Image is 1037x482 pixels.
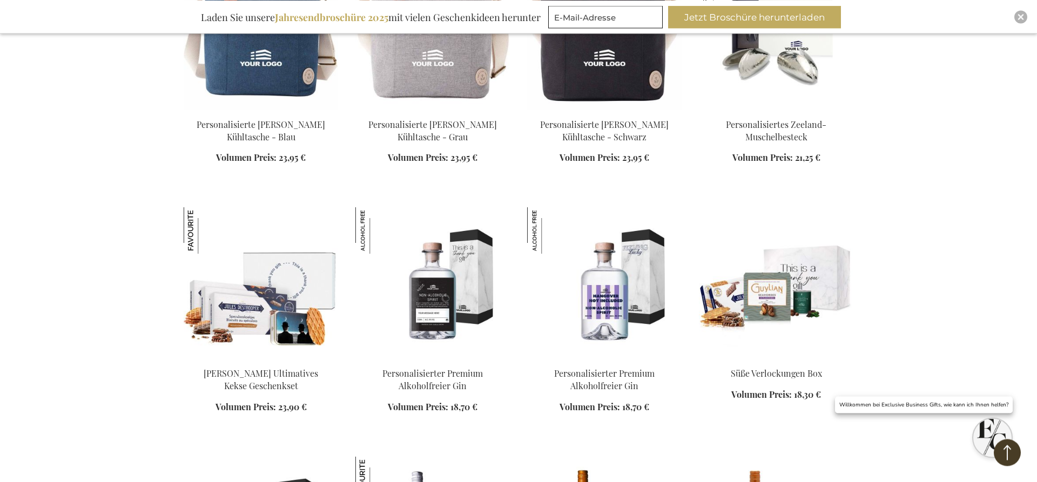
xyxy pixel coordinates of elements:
[450,152,477,163] span: 23,95 €
[355,354,510,364] a: Personalised Premium Non-Alcoholic Gin Personalisierter Premium Alkoholfreier Gin
[731,389,792,400] span: Volumen Preis:
[382,368,483,391] a: Personalisierter Premium Alkoholfreier Gin
[732,152,820,164] a: Volumen Preis: 21,25 €
[527,207,574,254] img: Personalisierter Premium Alkoholfreier Gin
[699,354,853,364] a: Sweet Temptations Box
[388,152,477,164] a: Volumen Preis: 23,95 €
[216,401,307,413] a: Volumen Preis: 23,90 €
[548,5,663,28] input: E-Mail-Adresse
[527,207,682,358] img: Personalised Premium Non-Alcoholic Spirit
[388,401,477,413] a: Volumen Preis: 18,70 €
[560,152,620,163] span: Volumen Preis:
[527,105,682,116] a: Personalised Sortino Cooler Bag - Black
[197,119,325,142] a: Personalisierte [PERSON_NAME] Kühltasche - Blau
[668,5,841,28] button: Jetzt Broschüre herunterladen
[355,207,510,358] img: Personalised Premium Non-Alcoholic Gin
[216,401,276,412] span: Volumen Preis:
[731,389,821,401] a: Volumen Preis: 18,30 €
[204,368,318,391] a: [PERSON_NAME] Ultimatives Kekse Geschenkset
[527,354,682,364] a: Personalised Premium Non-Alcoholic Spirit Personalisierter Premium Alkoholfreier Gin
[731,368,822,379] a: Süße Verlockungen Box
[622,152,649,163] span: 23,95 €
[540,119,669,142] a: Personalisierte [PERSON_NAME] Kühltasche - Schwarz
[368,119,497,142] a: Personalisierte [PERSON_NAME] Kühltasche - Grau
[794,389,821,400] span: 18,30 €
[216,152,277,163] span: Volumen Preis:
[388,401,448,412] span: Volumen Preis:
[278,401,307,412] span: 23,90 €
[795,152,820,163] span: 21,25 €
[388,152,448,163] span: Volumen Preis:
[196,5,546,28] div: Laden Sie unsere mit vielen Geschenkideen herunter
[184,207,230,254] img: Jules Destrooper Ultimatives Kekse Geschenkset
[560,401,649,413] a: Volumen Preis: 18,70 €
[355,207,402,254] img: Personalisierter Premium Alkoholfreier Gin
[355,105,510,116] a: Personalised Sortino Cooler Bag - Grey
[548,5,666,31] form: marketing offers and promotions
[699,105,853,116] a: Personalised Zeeland Mussel Cutlery Personalisiertes Zeeland-Muschelbesteck
[184,105,338,116] a: Personalised Sortino Cooler Bag - Blue
[279,152,306,163] span: 23,95 €
[732,152,793,163] span: Volumen Preis:
[184,354,338,364] a: Jules Destrooper Ultimate Biscuits Gift Set Jules Destrooper Ultimatives Kekse Geschenkset
[560,152,649,164] a: Volumen Preis: 23,95 €
[216,152,306,164] a: Volumen Preis: 23,95 €
[275,10,388,23] b: Jahresendbroschüre 2025
[699,207,853,358] img: Sweet Temptations Box
[622,401,649,412] span: 18,70 €
[1018,13,1024,20] img: Close
[184,207,338,358] img: Jules Destrooper Ultimate Biscuits Gift Set
[1014,10,1027,23] div: Close
[726,119,826,142] a: Personalisiertes Zeeland-Muschelbesteck
[560,401,620,412] span: Volumen Preis:
[450,401,477,412] span: 18,70 €
[554,368,655,391] a: Personalisierter Premium Alkoholfreier Gin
